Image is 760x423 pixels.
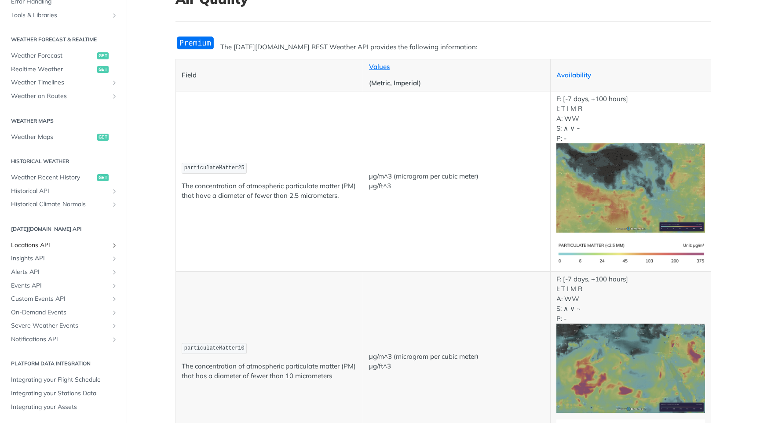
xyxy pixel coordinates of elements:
[111,255,118,262] button: Show subpages for Insights API
[556,364,705,372] span: Expand image
[556,71,591,79] a: Availability
[556,324,705,413] img: pm10
[7,306,120,319] a: On-Demand EventsShow subpages for On-Demand Events
[556,183,705,192] span: Expand image
[7,63,120,76] a: Realtime Weatherget
[11,200,109,209] span: Historical Climate Normals
[11,281,109,290] span: Events API
[184,345,245,351] span: particulateMatter10
[7,373,120,387] a: Integrating your Flight Schedule
[7,252,120,265] a: Insights APIShow subpages for Insights API
[111,79,118,86] button: Show subpages for Weather Timelines
[11,295,109,303] span: Custom Events API
[184,165,245,171] span: particulateMatter25
[7,36,120,44] h2: Weather Forecast & realtime
[97,52,109,59] span: get
[7,360,120,368] h2: Platform DATA integration
[11,78,109,87] span: Weather Timelines
[11,65,95,74] span: Realtime Weather
[7,198,120,211] a: Historical Climate NormalsShow subpages for Historical Climate Normals
[182,181,357,201] p: The concentration of atmospheric particulate matter (PM) that have a diameter of fewer than 2.5 m...
[369,171,544,191] p: μg/m^3 (microgram per cubic meter) μg/ft^3
[11,187,109,196] span: Historical API
[111,269,118,276] button: Show subpages for Alerts API
[556,274,705,413] p: F: [-7 days, +100 hours] I: T I M R A: WW S: ∧ ∨ ~ P: -
[11,389,118,398] span: Integrating your Stations Data
[7,117,120,125] h2: Weather Maps
[369,62,390,71] a: Values
[7,387,120,400] a: Integrating your Stations Data
[556,249,705,257] span: Expand image
[7,185,120,198] a: Historical APIShow subpages for Historical API
[11,308,109,317] span: On-Demand Events
[7,333,120,346] a: Notifications APIShow subpages for Notifications API
[556,143,705,233] img: pm25
[11,11,109,20] span: Tools & Libraries
[111,336,118,343] button: Show subpages for Notifications API
[7,225,120,233] h2: [DATE][DOMAIN_NAME] API
[7,76,120,89] a: Weather TimelinesShow subpages for Weather Timelines
[7,239,120,252] a: Locations APIShow subpages for Locations API
[111,322,118,329] button: Show subpages for Severe Weather Events
[7,90,120,103] a: Weather on RoutesShow subpages for Weather on Routes
[556,94,705,233] p: F: [-7 days, +100 hours] I: T I M R A: WW S: ∧ ∨ ~ P: -
[7,319,120,332] a: Severe Weather EventsShow subpages for Severe Weather Events
[556,239,705,269] img: pm25
[11,133,95,142] span: Weather Maps
[97,66,109,73] span: get
[111,201,118,208] button: Show subpages for Historical Climate Normals
[7,292,120,306] a: Custom Events APIShow subpages for Custom Events API
[7,131,120,144] a: Weather Mapsget
[111,282,118,289] button: Show subpages for Events API
[111,242,118,249] button: Show subpages for Locations API
[111,295,118,303] button: Show subpages for Custom Events API
[111,309,118,316] button: Show subpages for On-Demand Events
[175,42,711,52] p: The [DATE][DOMAIN_NAME] REST Weather API provides the following information:
[11,92,109,101] span: Weather on Routes
[97,134,109,141] span: get
[369,78,544,88] p: (Metric, Imperial)
[7,171,120,184] a: Weather Recent Historyget
[7,279,120,292] a: Events APIShow subpages for Events API
[11,321,109,330] span: Severe Weather Events
[7,401,120,414] a: Integrating your Assets
[111,12,118,19] button: Show subpages for Tools & Libraries
[7,9,120,22] a: Tools & LibrariesShow subpages for Tools & Libraries
[11,335,109,344] span: Notifications API
[7,157,120,165] h2: Historical Weather
[369,352,544,372] p: μg/m^3 (microgram per cubic meter) μg/ft^3
[111,93,118,100] button: Show subpages for Weather on Routes
[11,51,95,60] span: Weather Forecast
[11,376,118,384] span: Integrating your Flight Schedule
[182,70,357,80] p: Field
[7,266,120,279] a: Alerts APIShow subpages for Alerts API
[11,241,109,250] span: Locations API
[11,403,118,412] span: Integrating your Assets
[11,268,109,277] span: Alerts API
[11,254,109,263] span: Insights API
[97,174,109,181] span: get
[7,49,120,62] a: Weather Forecastget
[111,188,118,195] button: Show subpages for Historical API
[11,173,95,182] span: Weather Recent History
[182,361,357,381] p: The concentration of atmospheric particulate matter (PM) that has a diameter of fewer than 10 mic...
